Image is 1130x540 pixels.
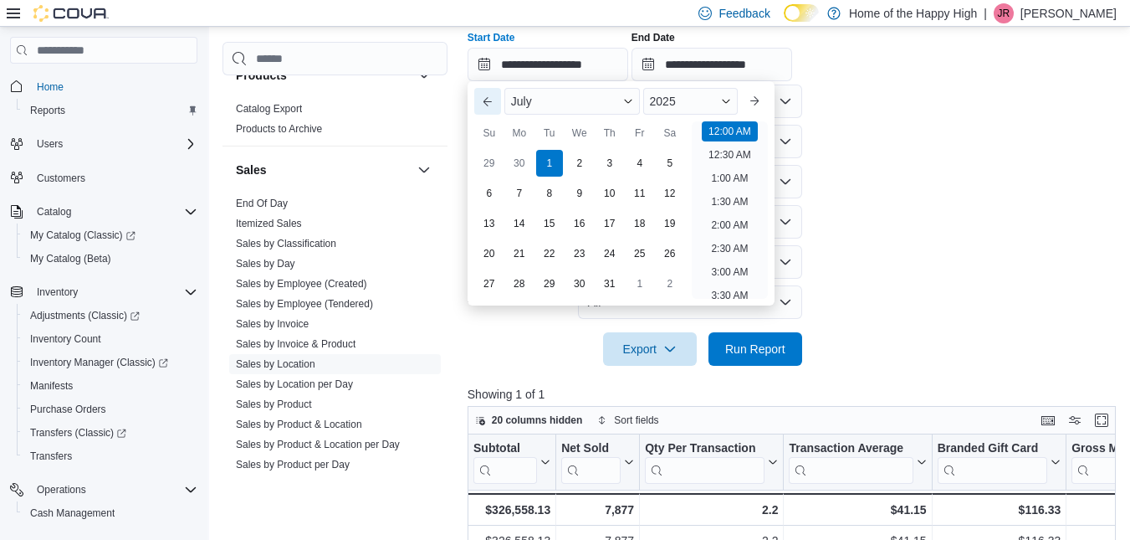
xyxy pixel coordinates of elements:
span: Transfers [30,450,72,463]
button: Run Report [708,332,802,366]
div: day-12 [657,180,683,207]
a: End Of Day [236,198,288,209]
a: My Catalog (Classic) [17,224,204,247]
button: Sales [414,160,434,180]
button: Operations [30,480,93,500]
button: Net Sold [561,441,634,484]
div: Th [596,120,623,147]
span: Sales by Employee (Created) [236,277,367,291]
div: Qty Per Transaction [645,441,764,484]
div: Transaction Average [789,441,913,484]
span: Reports [30,104,65,117]
div: day-27 [476,270,503,297]
button: Reports [17,99,204,122]
span: End Of Day [236,197,288,210]
div: Net Sold [561,441,621,457]
span: Dark Mode [784,22,785,23]
a: Purchase Orders [23,399,113,419]
p: Showing 1 of 1 [468,386,1122,403]
div: Sales [222,193,447,481]
div: Net Sold [561,441,621,484]
span: Catalog Export [236,102,302,116]
span: Inventory Manager (Classic) [30,356,168,369]
a: Customers [30,168,92,188]
span: Operations [30,480,197,500]
span: Catalog [37,205,71,219]
div: Branded Gift Card [937,441,1047,484]
a: Inventory Count [23,329,108,349]
button: Users [3,132,204,156]
a: Manifests [23,376,79,396]
span: My Catalog (Beta) [23,249,197,269]
div: day-22 [536,240,563,267]
button: Open list of options [779,135,792,148]
div: Subtotal [473,441,537,484]
div: Button. Open the year selector. 2025 is currently selected. [643,88,739,115]
a: Transfers (Classic) [17,421,204,445]
div: day-14 [506,210,533,237]
button: Products [414,65,434,85]
div: Su [476,120,503,147]
div: day-17 [596,210,623,237]
a: Sales by Product per Day [236,459,350,471]
li: 3:00 AM [704,262,754,282]
div: Mo [506,120,533,147]
button: Transfers [17,445,204,468]
span: Sales by Invoice & Product [236,337,355,351]
button: Manifests [17,374,204,398]
span: Sales by Day [236,257,295,270]
button: Open list of options [779,95,792,108]
div: day-3 [596,150,623,177]
a: Inventory Manager (Classic) [17,351,204,374]
button: Previous Month [474,88,501,115]
a: Home [30,77,70,97]
span: Reports [23,100,197,121]
div: day-30 [566,270,593,297]
a: Sales by Invoice [236,318,309,330]
div: day-5 [657,150,683,177]
div: $116.33 [937,500,1061,520]
span: Operations [37,483,86,496]
img: Cova [33,5,109,22]
li: 1:30 AM [704,192,754,212]
button: Inventory [30,282,84,302]
div: day-13 [476,210,503,237]
a: Sales by Invoice & Product [236,338,355,350]
span: My Catalog (Beta) [30,252,111,265]
a: Transfers (Classic) [23,423,133,443]
div: We [566,120,593,147]
a: Catalog Export [236,103,302,115]
div: $326,558.13 [473,500,550,520]
span: Adjustments (Classic) [23,306,197,326]
button: My Catalog (Beta) [17,247,204,270]
div: day-6 [476,180,503,207]
a: Sales by Product [236,399,312,410]
div: Sa [657,120,683,147]
div: day-30 [506,150,533,177]
span: 20 columns hidden [492,414,583,427]
div: day-21 [506,240,533,267]
span: Sales by Location [236,357,315,371]
button: Home [3,74,204,98]
div: day-16 [566,210,593,237]
span: Manifests [23,376,197,396]
span: Purchase Orders [23,399,197,419]
ul: Time [692,121,768,299]
span: Export [613,332,687,366]
span: Inventory Manager (Classic) [23,352,197,373]
span: Sales by Invoice [236,317,309,331]
button: Cash Management [17,501,204,525]
span: Home [37,80,64,94]
a: Sales by Classification [236,238,336,249]
span: Inventory Count [30,332,101,346]
div: day-10 [596,180,623,207]
label: End Date [631,31,675,44]
span: Home [30,75,197,96]
button: Transaction Average [789,441,926,484]
span: July [511,95,532,108]
button: Products [236,67,411,84]
a: Adjustments (Classic) [17,304,204,327]
div: day-11 [626,180,653,207]
span: Adjustments (Classic) [30,309,140,322]
button: Sort fields [591,410,665,430]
